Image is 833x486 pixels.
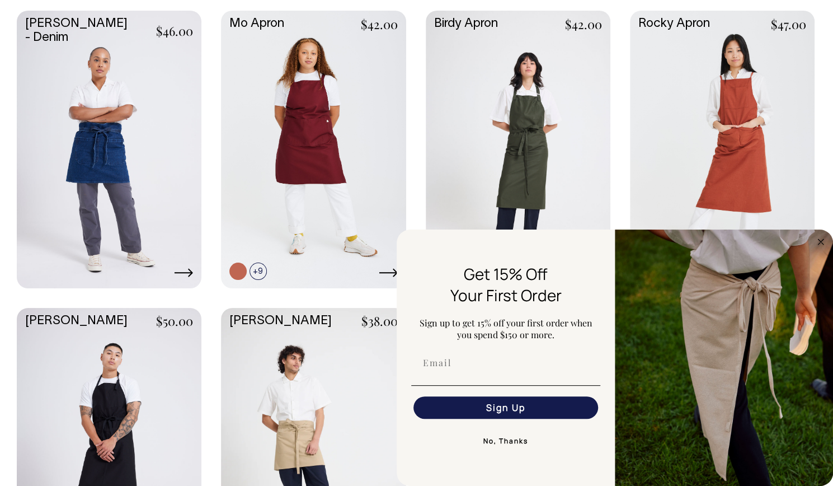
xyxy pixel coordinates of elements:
button: Close dialog [814,235,827,249]
button: Sign Up [413,396,598,419]
span: Get 15% Off [464,263,548,284]
img: underline [411,385,600,386]
span: Sign up to get 15% off your first order when you spend $150 or more. [420,317,592,340]
button: No, Thanks [411,430,600,452]
div: FLYOUT Form [397,230,833,486]
span: +9 [250,263,267,280]
img: 5e34ad8f-4f05-4173-92a8-ea475ee49ac9.jpeg [615,230,833,486]
input: Email [413,352,598,374]
span: Your First Order [450,284,562,306]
